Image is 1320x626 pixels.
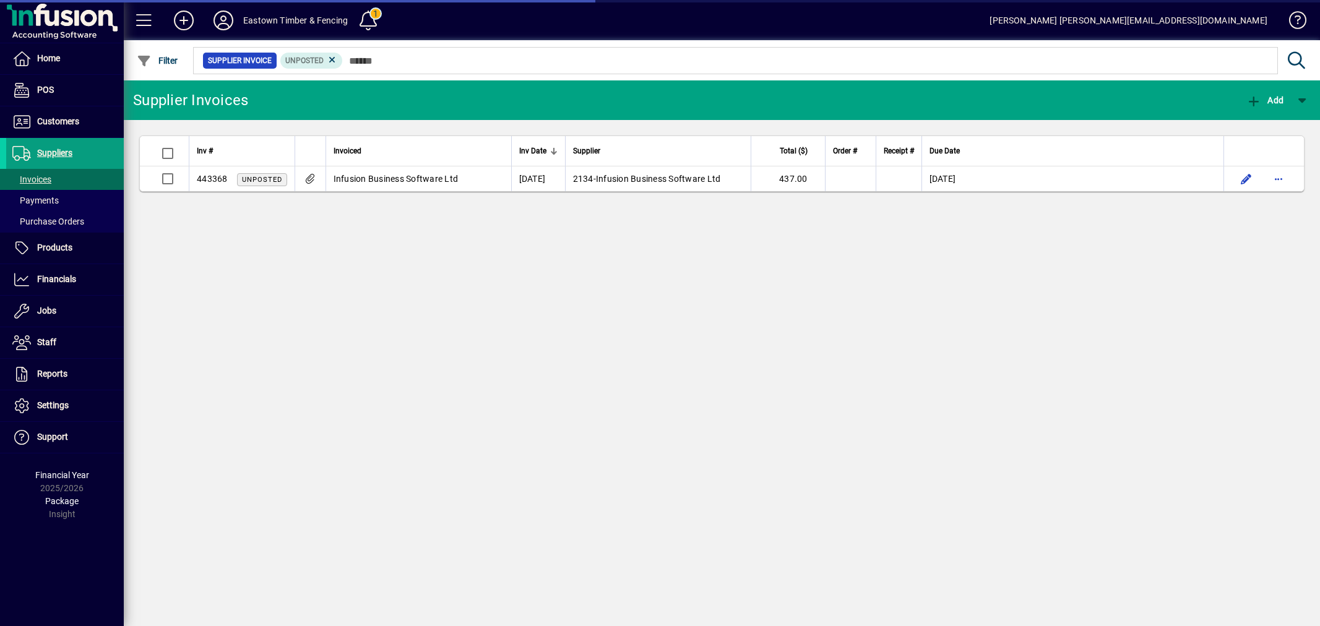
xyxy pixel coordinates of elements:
[1246,95,1283,105] span: Add
[37,337,56,347] span: Staff
[573,144,743,158] div: Supplier
[12,217,84,226] span: Purchase Orders
[197,174,228,184] span: 443368
[1236,169,1256,189] button: Edit
[133,90,248,110] div: Supplier Invoices
[565,166,751,191] td: -
[6,233,124,264] a: Products
[759,144,819,158] div: Total ($)
[1280,2,1305,43] a: Knowledge Base
[6,75,124,106] a: POS
[6,43,124,74] a: Home
[6,264,124,295] a: Financials
[37,306,56,315] span: Jobs
[334,174,459,184] span: Infusion Business Software Ltd
[12,174,51,184] span: Invoices
[833,144,868,158] div: Order #
[6,422,124,453] a: Support
[12,195,59,205] span: Payments
[280,53,343,69] mat-chip: Invoice Status: Unposted
[6,390,124,421] a: Settings
[334,144,361,158] span: Invoiced
[45,496,79,506] span: Package
[37,85,54,95] span: POS
[37,116,79,126] span: Customers
[573,144,600,158] span: Supplier
[6,106,124,137] a: Customers
[6,190,124,211] a: Payments
[197,144,287,158] div: Inv #
[243,11,348,30] div: Eastown Timber & Fencing
[197,144,213,158] span: Inv #
[37,400,69,410] span: Settings
[573,174,593,184] span: 2134
[164,9,204,32] button: Add
[1243,89,1287,111] button: Add
[37,53,60,63] span: Home
[519,144,546,158] span: Inv Date
[37,432,68,442] span: Support
[6,211,124,232] a: Purchase Orders
[334,144,504,158] div: Invoiced
[930,144,1217,158] div: Due Date
[6,169,124,190] a: Invoices
[596,174,721,184] span: Infusion Business Software Ltd
[134,49,181,72] button: Filter
[884,144,914,158] span: Receipt #
[751,166,825,191] td: 437.00
[35,470,89,480] span: Financial Year
[511,166,565,191] td: [DATE]
[204,9,243,32] button: Profile
[780,144,808,158] span: Total ($)
[833,144,857,158] span: Order #
[208,54,272,67] span: Supplier Invoice
[37,148,72,158] span: Suppliers
[37,242,72,252] span: Products
[930,144,960,158] span: Due Date
[921,166,1224,191] td: [DATE]
[242,176,282,184] span: Unposted
[37,274,76,284] span: Financials
[285,56,324,65] span: Unposted
[6,359,124,390] a: Reports
[990,11,1267,30] div: [PERSON_NAME] [PERSON_NAME][EMAIL_ADDRESS][DOMAIN_NAME]
[519,144,558,158] div: Inv Date
[37,369,67,379] span: Reports
[1269,169,1288,189] button: More options
[6,296,124,327] a: Jobs
[137,56,178,66] span: Filter
[6,327,124,358] a: Staff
